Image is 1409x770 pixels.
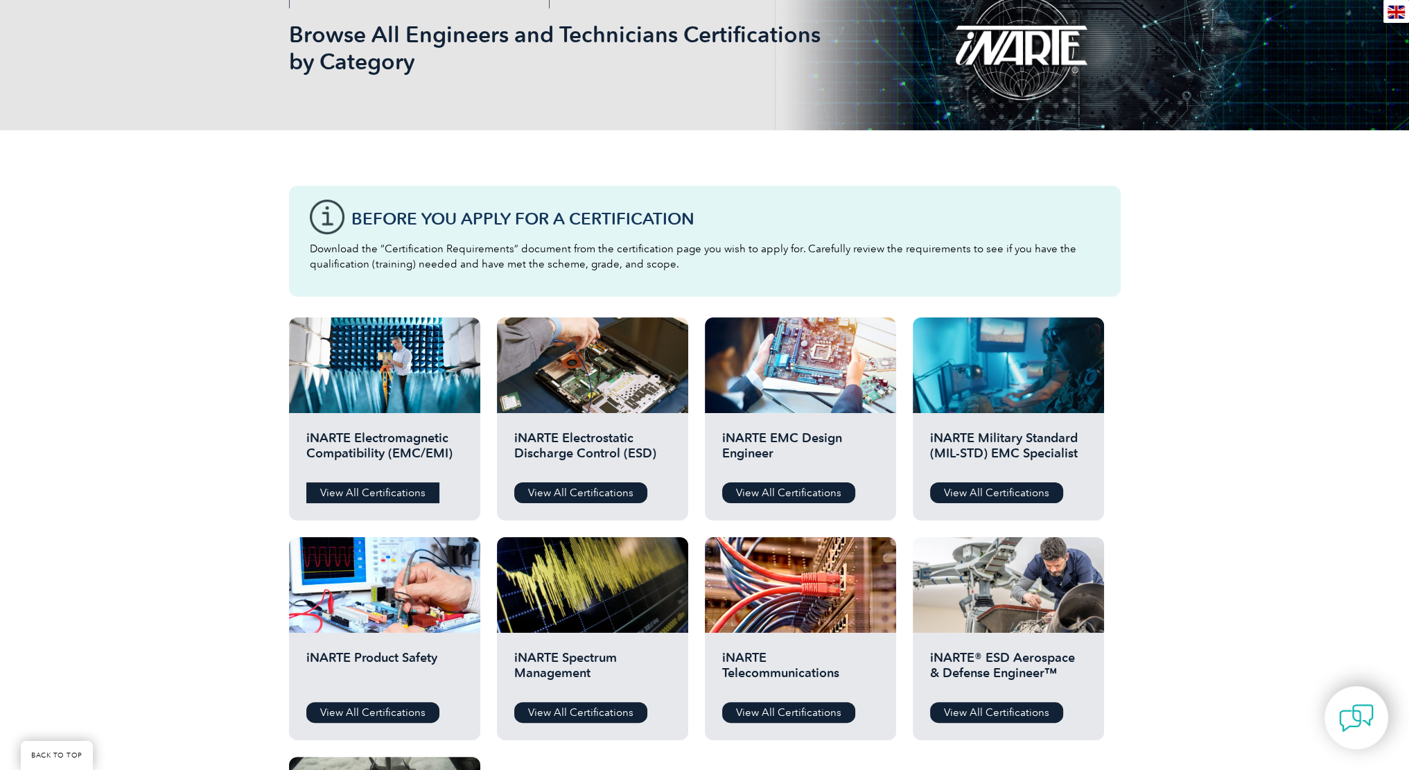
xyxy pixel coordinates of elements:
[722,650,879,692] h2: iNARTE Telecommunications
[514,702,647,723] a: View All Certifications
[930,430,1087,472] h2: iNARTE Military Standard (MIL-STD) EMC Specialist
[1388,6,1405,19] img: en
[514,482,647,503] a: View All Certifications
[930,650,1087,692] h2: iNARTE® ESD Aerospace & Defense Engineer™
[306,650,463,692] h2: iNARTE Product Safety
[722,482,855,503] a: View All Certifications
[514,650,671,692] h2: iNARTE Spectrum Management
[306,702,439,723] a: View All Certifications
[514,430,671,472] h2: iNARTE Electrostatic Discharge Control (ESD)
[930,482,1063,503] a: View All Certifications
[351,210,1100,227] h3: Before You Apply For a Certification
[310,241,1100,272] p: Download the “Certification Requirements” document from the certification page you wish to apply ...
[1339,701,1374,735] img: contact-chat.png
[306,430,463,472] h2: iNARTE Electromagnetic Compatibility (EMC/EMI)
[930,702,1063,723] a: View All Certifications
[722,430,879,472] h2: iNARTE EMC Design Engineer
[722,702,855,723] a: View All Certifications
[21,741,93,770] a: BACK TO TOP
[289,21,821,75] h1: Browse All Engineers and Technicians Certifications by Category
[306,482,439,503] a: View All Certifications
